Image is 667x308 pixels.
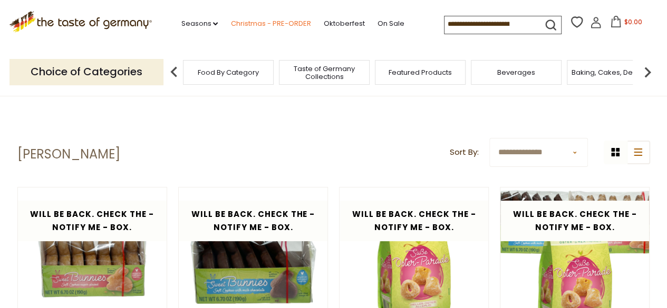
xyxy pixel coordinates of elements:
[624,17,642,26] span: $0.00
[17,146,120,162] h1: [PERSON_NAME]
[230,18,311,29] a: Christmas - PRE-ORDER
[377,18,404,29] a: On Sale
[604,16,649,32] button: $0.00
[572,68,653,76] a: Baking, Cakes, Desserts
[323,18,364,29] a: Oktoberfest
[637,62,658,83] img: next arrow
[497,68,535,76] a: Beverages
[282,65,366,81] a: Taste of Germany Collections
[163,62,185,83] img: previous arrow
[9,59,163,85] p: Choice of Categories
[198,68,259,76] a: Food By Category
[450,146,479,159] label: Sort By:
[181,18,218,29] a: Seasons
[389,68,452,76] a: Featured Products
